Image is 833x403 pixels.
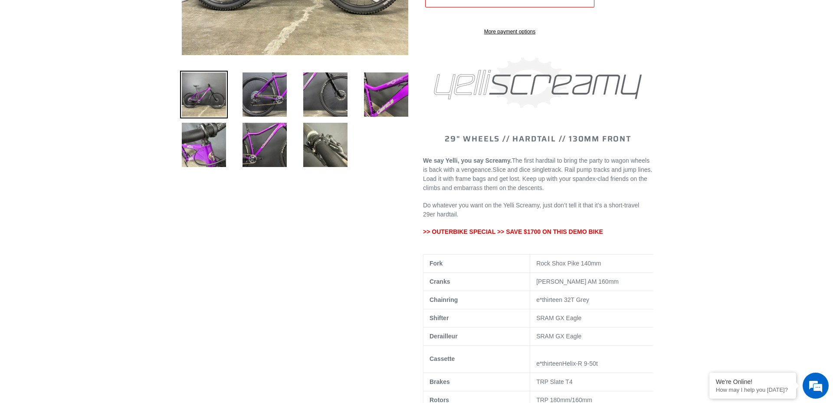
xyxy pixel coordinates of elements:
[241,121,289,169] img: Load image into Gallery viewer, DEMO_BIKE_YELLI_SCREAMY_-_Purple_Haze_-_Large_-_Complete_Bike_- F...
[430,378,450,385] b: Brakes
[423,202,639,218] span: Do whatever you want on the Yelli Screamy, just don’t tell it that it’s a short-travel 29er hardt...
[430,355,455,362] b: Cassette
[423,157,512,164] b: We say Yelli, you say Screamy.
[425,28,594,36] a: More payment options
[430,260,443,267] b: Fork
[430,296,458,303] b: Chainring
[430,315,449,321] b: Shifter
[536,278,619,285] span: [PERSON_NAME] AM 160mm
[180,121,228,169] img: Load image into Gallery viewer, DEMO_BIKE_YELLI_SCREAMY_-_Purple_Haze_-_Large_-_Complete_Bike_- C...
[423,156,653,193] p: Slice and dice singletrack. Rail pump tracks and jump lines. Load it with frame bags and get lost...
[536,296,589,303] span: e*thirteen 32T Grey
[302,121,349,169] img: Load image into Gallery viewer, DEMO_BIKE_YELLI_SCREAMY_-_Purple_Haze_-_Large_-_Complete_Bike_- B...
[430,333,458,340] b: Derailleur
[423,228,603,235] span: >> OUTERBIKE SPECIAL >> SAVE $1700 ON THIS DEMO BIKE
[362,71,410,118] img: Load image into Gallery viewer, DEMO_BIKE_YELLI_SCREAMY_-_Purple_Haze_-_Large_-_Complete_Bike_- F...
[530,345,661,373] td: Helix-R 9-50t
[302,71,349,118] img: Load image into Gallery viewer, DEMO_BIKE_YELLI_SCREAMY_-_Purple_Haze_-_Large_-_Complete_Bike_-_Fork
[445,133,631,145] span: 29" WHEELS // HARDTAIL // 130MM FRONT
[241,71,289,118] img: Load image into Gallery viewer, DEMO_BIKE_YELLI_SCREAMY_-_Purple_Haze_-_Large_-_Complete_Bike - D...
[530,327,661,345] td: SRAM GX Eagle
[530,373,661,391] td: TRP Slate T4
[180,71,228,118] img: Load image into Gallery viewer, DEMO BIKE: YELLI SCREAMY - Purple Haze - Large - Complete Bike
[423,157,649,173] span: The first hardtail to bring the party to wagon wheels is back with a vengeance.
[716,387,790,393] p: How may I help you today?
[530,309,661,327] td: SRAM GX Eagle
[536,360,562,367] span: e*thirteen
[430,278,450,285] b: Cranks
[716,378,790,385] div: We're Online!
[536,260,601,267] span: Rock Shox Pike 140mm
